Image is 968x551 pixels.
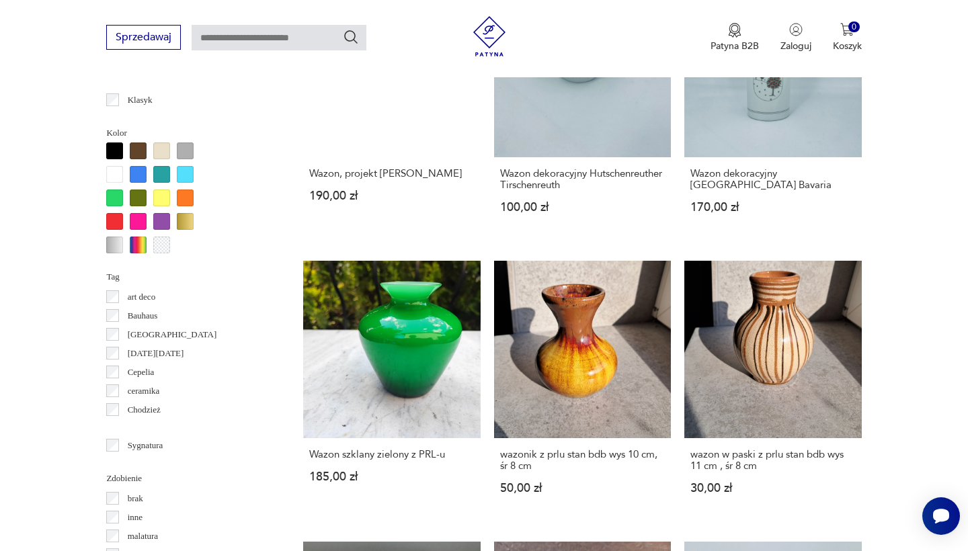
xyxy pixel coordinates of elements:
h3: wazon w paski z prlu stan bdb wys 11 cm , śr 8 cm [690,449,855,472]
p: brak [128,491,143,506]
p: Zaloguj [780,40,811,52]
h3: Wazon dekoracyjny Hutschenreuther Tirschenreuth [500,168,665,191]
button: Patyna B2B [711,23,759,52]
p: Klasyk [128,93,153,108]
p: 190,00 zł [309,190,474,202]
p: Chodzież [128,402,161,417]
img: Patyna - sklep z meblami i dekoracjami vintage [469,16,510,56]
a: Ikona medaluPatyna B2B [711,23,759,52]
p: Zdobienie [106,471,271,486]
p: Patyna B2B [711,40,759,52]
h3: Wazon, projekt [PERSON_NAME] [309,168,474,179]
h3: Wazon dekoracyjny [GEOGRAPHIC_DATA] Bavaria [690,168,855,191]
p: 185,00 zł [309,471,474,482]
p: Cepelia [128,365,155,380]
p: Tag [106,269,271,284]
p: Sygnatura [128,438,163,453]
img: Ikonka użytkownika [789,23,803,36]
img: Ikona koszyka [840,23,854,36]
p: Bauhaus [128,308,158,323]
a: wazon w paski z prlu stan bdb wys 11 cm , śr 8 cmwazon w paski z prlu stan bdb wys 11 cm , śr 8 c... [684,261,861,519]
p: Kolor [106,126,271,140]
h3: wazonik z prlu stan bdb wys 10 cm, śr 8 cm [500,449,665,472]
p: [DATE][DATE] [128,346,184,361]
a: Wazon szklany zielony z PRL-uWazon szklany zielony z PRL-u185,00 zł [303,261,480,519]
button: Sprzedawaj [106,25,181,50]
p: Ćmielów [128,421,160,436]
p: [GEOGRAPHIC_DATA] [128,327,217,342]
button: Szukaj [343,29,359,45]
button: 0Koszyk [833,23,862,52]
p: 50,00 zł [500,482,665,494]
p: Koszyk [833,40,862,52]
p: 30,00 zł [690,482,855,494]
p: malatura [128,529,158,544]
img: Ikona medalu [728,23,741,38]
a: wazonik z prlu stan bdb wys 10 cm, śr 8 cmwazonik z prlu stan bdb wys 10 cm, śr 8 cm50,00 zł [494,261,671,519]
p: inne [128,510,143,525]
a: Sprzedawaj [106,34,181,43]
p: 170,00 zł [690,202,855,213]
div: 0 [848,22,860,33]
p: ceramika [128,384,160,398]
p: art deco [128,290,156,304]
button: Zaloguj [780,23,811,52]
iframe: Smartsupp widget button [922,497,960,535]
h3: Wazon szklany zielony z PRL-u [309,449,474,460]
p: 100,00 zł [500,202,665,213]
